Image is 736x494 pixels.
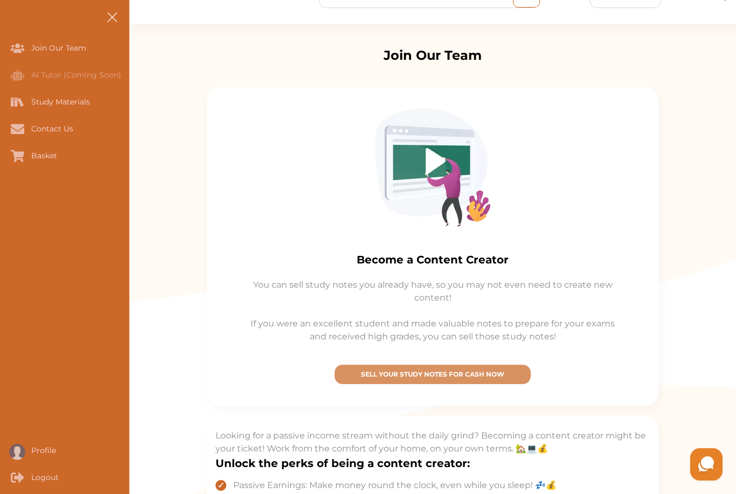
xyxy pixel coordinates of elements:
img: Creator-Image [375,108,490,226]
p: Become a Content Creator [207,252,658,268]
p: Looking for a passive income stream without the daily grind? Becoming a content creator might be ... [216,429,650,455]
button: [object Object] [335,365,531,384]
iframe: HelpCrunch [477,446,725,483]
span: Passive Earnings: Make money round the clock, even while you sleep! 💤💰 [233,480,557,491]
h3: Unlock the perks of being a content creator: [216,455,650,471]
p: Join Our Team [207,46,658,65]
img: User profile [9,444,25,460]
p: You can sell study notes you already have, so you may not even need to create new content! If you... [207,279,658,343]
p: SELL YOUR STUDY NOTES FOR CASH NOW [339,370,526,379]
